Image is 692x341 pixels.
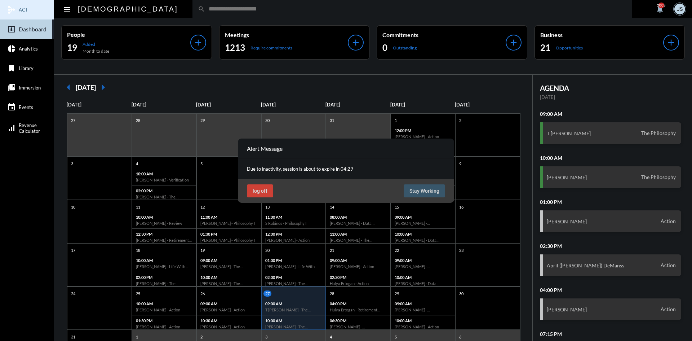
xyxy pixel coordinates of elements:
[253,188,267,194] span: log off
[247,145,283,152] h2: Alert Message
[404,184,445,197] button: Stay Working
[247,166,445,172] p: Due to inactivity, session is about to expire in 04:29
[247,184,273,197] button: log off
[409,188,439,194] span: Stay Working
